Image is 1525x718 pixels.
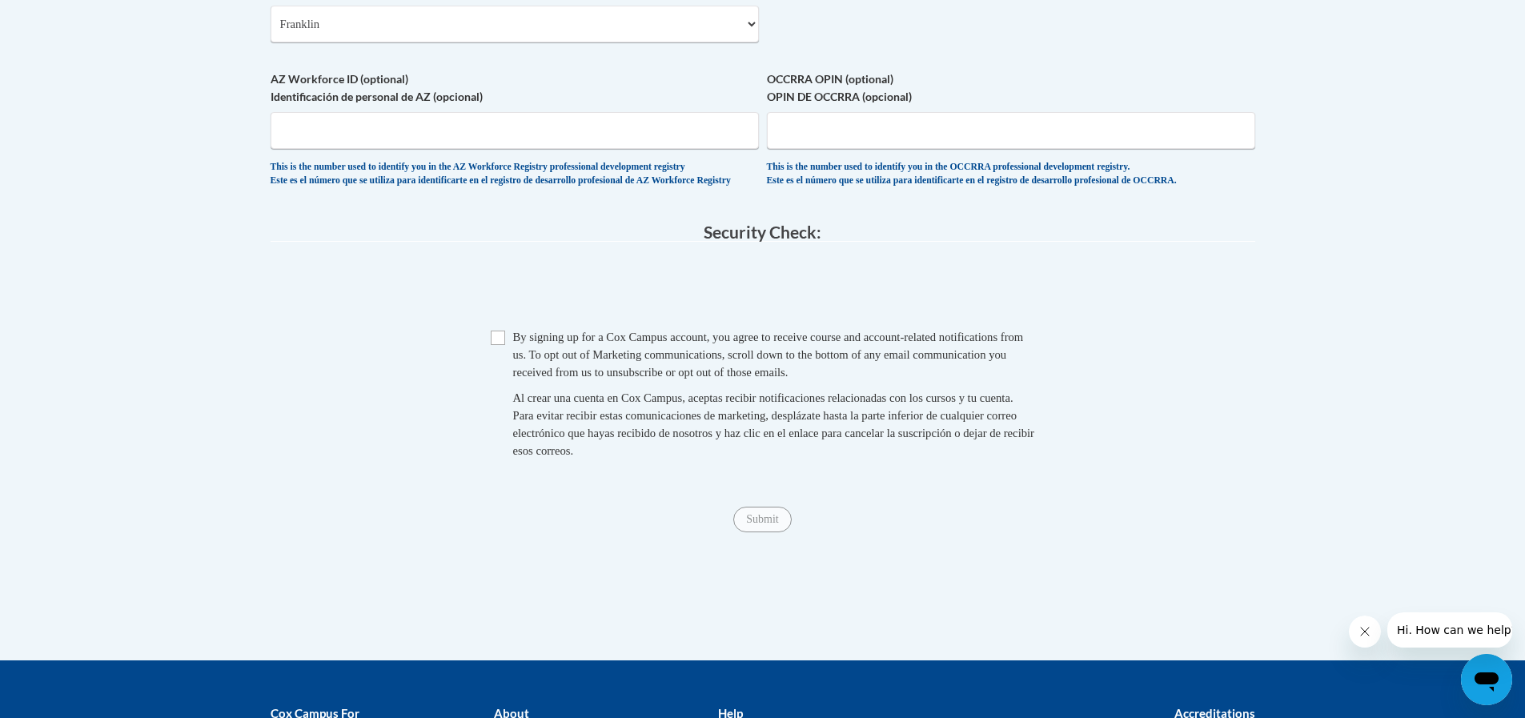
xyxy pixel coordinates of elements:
[1349,616,1381,648] iframe: Close message
[513,331,1024,379] span: By signing up for a Cox Campus account, you agree to receive course and account-related notificat...
[733,507,791,532] input: Submit
[513,391,1034,457] span: Al crear una cuenta en Cox Campus, aceptas recibir notificaciones relacionadas con los cursos y t...
[767,70,1255,106] label: OCCRRA OPIN (optional) OPIN DE OCCRRA (opcional)
[271,161,759,187] div: This is the number used to identify you in the AZ Workforce Registry professional development reg...
[1387,612,1512,648] iframe: Message from company
[10,11,130,24] span: Hi. How can we help?
[767,161,1255,187] div: This is the number used to identify you in the OCCRRA professional development registry. Este es ...
[1461,654,1512,705] iframe: Button to launch messaging window
[641,258,885,320] iframe: reCAPTCHA
[704,222,821,242] span: Security Check:
[271,70,759,106] label: AZ Workforce ID (optional) Identificación de personal de AZ (opcional)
